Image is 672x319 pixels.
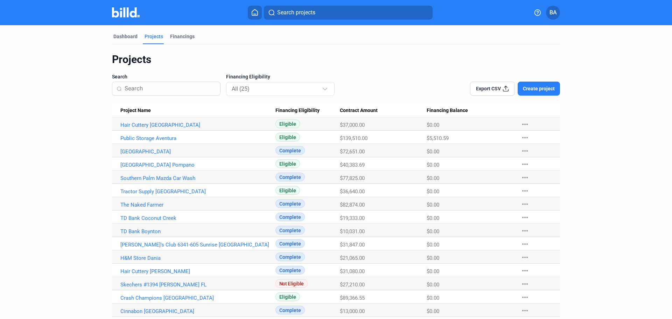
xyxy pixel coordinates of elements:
span: $40,383.69 [340,162,365,168]
span: $0.00 [427,148,439,155]
button: Export CSV [470,82,515,96]
mat-icon: more_horiz [521,253,529,262]
mat-icon: more_horiz [521,266,529,275]
span: $0.00 [427,188,439,195]
span: $0.00 [427,175,439,181]
a: [GEOGRAPHIC_DATA] [120,148,275,155]
div: Projects [145,33,163,40]
a: Cinnabon [GEOGRAPHIC_DATA] [120,308,275,314]
mat-icon: more_horiz [521,280,529,288]
a: Skechers #1394 [PERSON_NAME] FL [120,282,275,288]
button: Search projects [264,6,433,20]
mat-icon: more_horiz [521,133,529,142]
span: $37,000.00 [340,122,365,128]
button: Create project [518,82,560,96]
span: $0.00 [427,215,439,221]
span: Complete [275,239,305,248]
div: Financings [170,33,195,40]
span: Complete [275,146,305,155]
input: Search [125,81,216,96]
span: $82,874.00 [340,202,365,208]
span: $19,333.00 [340,215,365,221]
mat-icon: more_horiz [521,306,529,315]
span: Project Name [120,108,151,114]
span: Complete [275,266,305,275]
a: The Naked Farmer [120,202,275,208]
span: Complete [275,252,305,261]
mat-icon: more_horiz [521,200,529,208]
span: $31,080.00 [340,268,365,275]
span: Export CSV [476,85,501,92]
a: H&M Store Dania [120,255,275,261]
a: TD Bank Coconut Creek [120,215,275,221]
span: Eligible [275,292,300,301]
div: Contract Amount [340,108,427,114]
mat-icon: more_horiz [521,293,529,301]
span: $0.00 [427,122,439,128]
a: Public Storage Aventura [120,135,275,141]
span: $31,847.00 [340,242,365,248]
div: Financing Eligibility [275,108,340,114]
span: Complete [275,173,305,181]
span: $0.00 [427,255,439,261]
span: $0.00 [427,162,439,168]
span: $0.00 [427,242,439,248]
mat-icon: more_horiz [521,187,529,195]
span: $72,651.00 [340,148,365,155]
span: Financing Eligibility [275,108,320,114]
img: Billd Company Logo [112,7,140,18]
span: $13,000.00 [340,308,365,314]
span: $0.00 [427,268,439,275]
span: Eligible [275,133,300,141]
span: Financing Balance [427,108,468,114]
span: $27,210.00 [340,282,365,288]
mat-icon: more_horiz [521,160,529,168]
mat-icon: more_horiz [521,240,529,248]
a: Hair Cuttery [PERSON_NAME] [120,268,275,275]
span: Eligible [275,159,300,168]
mat-icon: more_horiz [521,120,529,129]
span: $0.00 [427,202,439,208]
span: Contract Amount [340,108,378,114]
div: Financing Balance [427,108,514,114]
a: Crash Champions [GEOGRAPHIC_DATA] [120,295,275,301]
a: [GEOGRAPHIC_DATA] Pompano [120,162,275,168]
span: Complete [275,213,305,221]
span: $0.00 [427,282,439,288]
span: BA [549,8,557,17]
span: $10,031.00 [340,228,365,235]
div: Projects [112,53,560,66]
button: BA [546,6,560,20]
a: Tractor Supply [GEOGRAPHIC_DATA] [120,188,275,195]
div: Project Name [120,108,275,114]
span: Not Eligible [275,279,308,288]
mat-icon: more_horiz [521,213,529,222]
div: Dashboard [113,33,138,40]
mat-icon: more_horiz [521,147,529,155]
mat-select-trigger: All (25) [232,85,250,92]
span: $77,825.00 [340,175,365,181]
span: Eligible [275,186,300,195]
span: Complete [275,199,305,208]
span: $89,366.55 [340,295,365,301]
mat-icon: more_horiz [521,173,529,182]
span: $0.00 [427,308,439,314]
span: Financing Eligibility [226,73,270,80]
span: $0.00 [427,228,439,235]
span: Complete [275,226,305,235]
span: Create project [523,85,555,92]
span: Eligible [275,119,300,128]
a: [PERSON_NAME]'s Club 6341-605 Sunrise [GEOGRAPHIC_DATA] [120,242,275,248]
span: Search projects [277,8,315,17]
span: $139,510.00 [340,135,367,141]
span: $21,065.00 [340,255,365,261]
span: $36,640.00 [340,188,365,195]
span: $5,510.59 [427,135,449,141]
a: TD Bank Boynton [120,228,275,235]
span: Complete [275,306,305,314]
span: $0.00 [427,295,439,301]
span: Search [112,73,127,80]
a: Southern Palm Mazda Car Wash [120,175,275,181]
a: Hair Cuttery [GEOGRAPHIC_DATA] [120,122,275,128]
mat-icon: more_horiz [521,227,529,235]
